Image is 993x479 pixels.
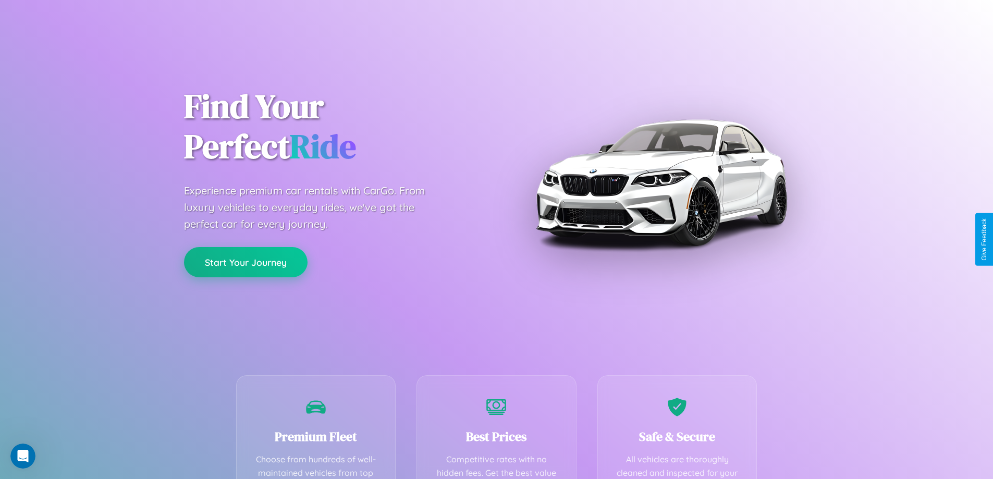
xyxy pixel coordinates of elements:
div: Give Feedback [980,218,988,261]
p: Experience premium car rentals with CarGo. From luxury vehicles to everyday rides, we've got the ... [184,182,445,232]
h3: Premium Fleet [252,428,380,445]
h3: Best Prices [433,428,560,445]
img: Premium BMW car rental vehicle [531,52,791,313]
span: Ride [290,124,356,169]
iframe: Intercom live chat [10,444,35,469]
h1: Find Your Perfect [184,87,481,167]
button: Start Your Journey [184,247,308,277]
h3: Safe & Secure [614,428,741,445]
